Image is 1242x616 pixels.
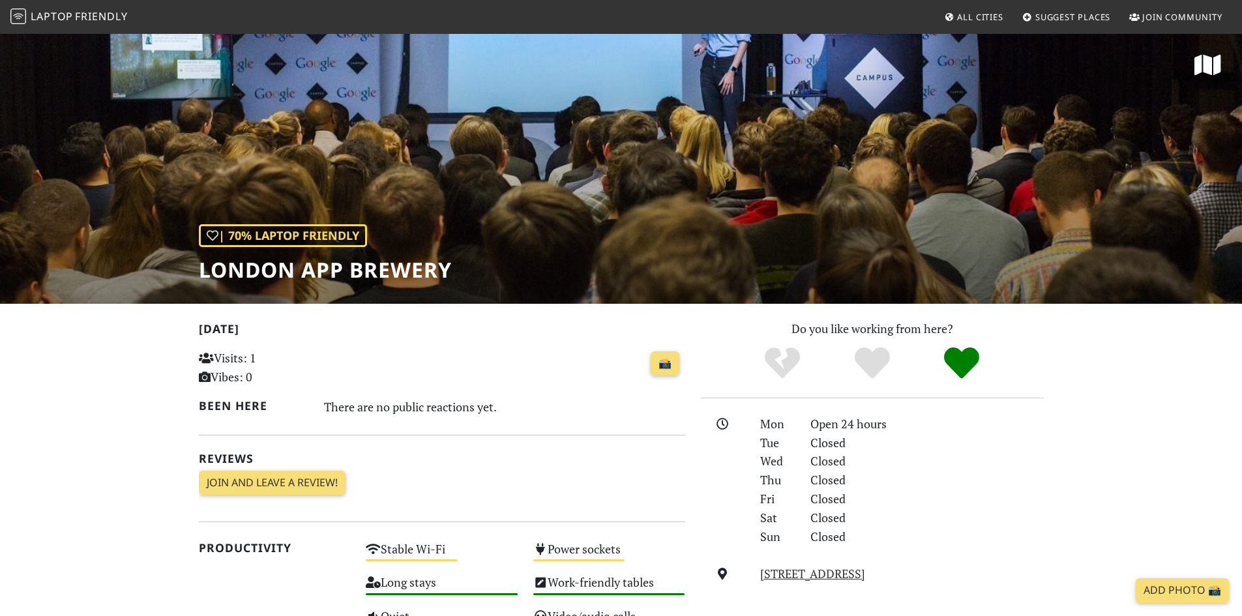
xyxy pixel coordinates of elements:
[701,319,1044,338] p: Do you like working from here?
[939,5,1009,29] a: All Cities
[10,8,26,24] img: LaptopFriendly
[803,490,1052,508] div: Closed
[803,508,1052,527] div: Closed
[752,490,802,508] div: Fri
[199,349,351,387] p: Visits: 1 Vibes: 0
[760,566,865,581] a: [STREET_ADDRESS]
[199,322,685,341] h2: [DATE]
[199,399,309,413] h2: Been here
[752,527,802,546] div: Sun
[10,6,128,29] a: LaptopFriendly LaptopFriendly
[199,452,685,465] h2: Reviews
[199,257,452,282] h1: London App Brewery
[803,527,1052,546] div: Closed
[752,452,802,471] div: Wed
[752,508,802,527] div: Sat
[1035,11,1111,23] span: Suggest Places
[737,345,827,381] div: No
[199,541,351,555] h2: Productivity
[75,9,127,23] span: Friendly
[324,396,685,417] div: There are no public reactions yet.
[803,452,1052,471] div: Closed
[525,572,693,605] div: Work-friendly tables
[917,345,1007,381] div: Definitely!
[803,433,1052,452] div: Closed
[525,538,693,572] div: Power sockets
[31,9,73,23] span: Laptop
[651,351,679,376] a: 📸
[1124,5,1228,29] a: Join Community
[199,224,367,247] div: | 70% Laptop Friendly
[827,345,917,381] div: Yes
[1142,11,1222,23] span: Join Community
[803,415,1052,433] div: Open 24 hours
[957,11,1003,23] span: All Cities
[803,471,1052,490] div: Closed
[752,433,802,452] div: Tue
[199,471,346,495] a: Join and leave a review!
[752,471,802,490] div: Thu
[752,415,802,433] div: Mon
[358,572,525,605] div: Long stays
[1136,578,1229,603] a: Add Photo 📸
[1017,5,1116,29] a: Suggest Places
[358,538,525,572] div: Stable Wi-Fi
